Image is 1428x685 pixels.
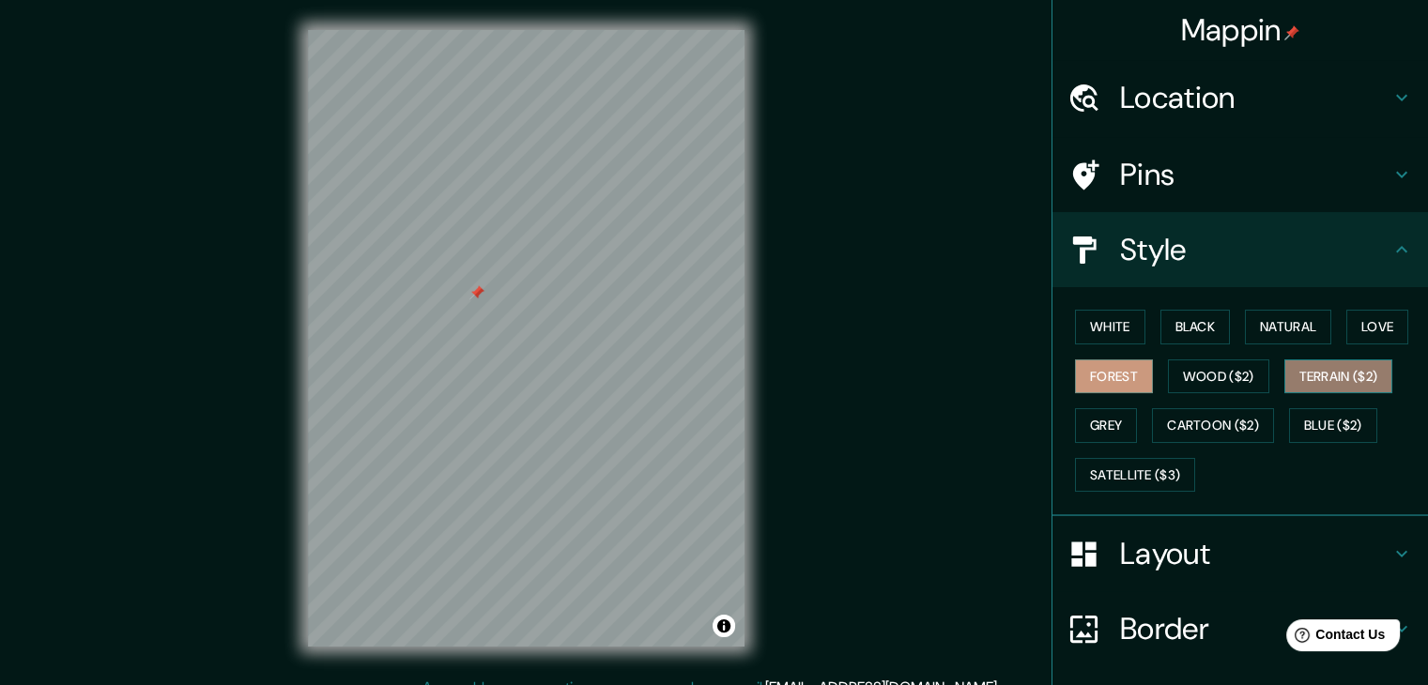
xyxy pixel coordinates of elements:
canvas: Map [308,30,745,647]
h4: Style [1120,231,1390,268]
button: Wood ($2) [1168,359,1269,394]
img: pin-icon.png [1284,25,1299,40]
button: Terrain ($2) [1284,359,1393,394]
button: Blue ($2) [1289,408,1377,443]
div: Pins [1052,137,1428,212]
button: Black [1160,310,1231,344]
h4: Border [1120,610,1390,647]
h4: Pins [1120,156,1390,193]
button: Toggle attribution [713,615,735,637]
h4: Mappin [1181,11,1300,49]
h4: Location [1120,79,1390,116]
div: Border [1052,591,1428,666]
iframe: Help widget launcher [1261,612,1407,664]
button: White [1075,310,1145,344]
button: Love [1346,310,1408,344]
button: Forest [1075,359,1153,394]
div: Layout [1052,516,1428,591]
button: Cartoon ($2) [1152,408,1274,443]
h4: Layout [1120,535,1390,572]
div: Location [1052,60,1428,135]
button: Natural [1245,310,1331,344]
button: Satellite ($3) [1075,458,1195,493]
div: Style [1052,212,1428,287]
button: Grey [1075,408,1137,443]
